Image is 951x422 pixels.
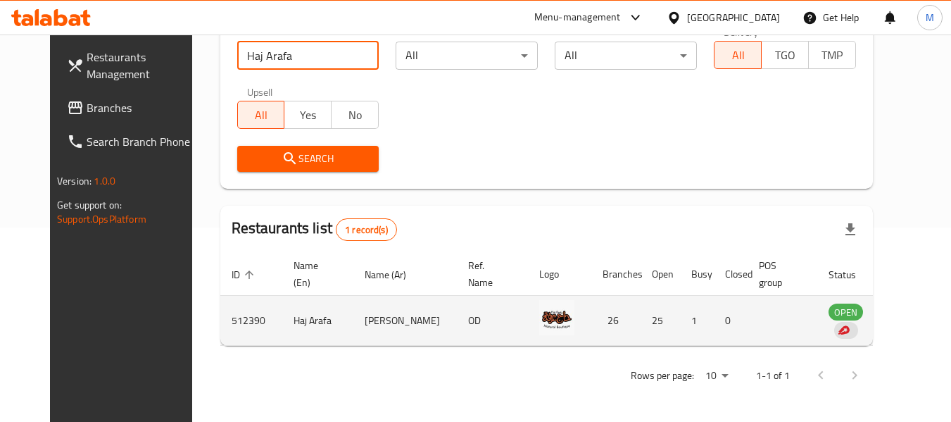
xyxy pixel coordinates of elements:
[396,42,538,70] div: All
[714,41,762,69] button: All
[555,42,697,70] div: All
[220,253,940,346] table: enhanced table
[468,257,511,291] span: Ref. Name
[232,218,397,241] h2: Restaurants list
[808,41,856,69] button: TMP
[680,296,714,346] td: 1
[814,45,850,66] span: TMP
[714,253,748,296] th: Closed
[833,213,867,247] div: Export file
[365,266,424,283] span: Name (Ar)
[641,296,680,346] td: 25
[829,304,863,321] span: OPEN
[282,296,353,346] td: Haj Arafa
[247,87,273,97] label: Upsell
[761,41,809,69] button: TGO
[87,99,198,116] span: Branches
[539,300,574,335] img: Haj Arafa
[591,296,641,346] td: 26
[353,296,457,346] td: [PERSON_NAME]
[57,196,122,214] span: Get support on:
[87,133,198,150] span: Search Branch Phone
[237,101,285,129] button: All
[237,146,379,172] button: Search
[767,45,803,66] span: TGO
[680,253,714,296] th: Busy
[336,218,397,241] div: Total records count
[926,10,934,25] span: M
[57,172,92,190] span: Version:
[700,366,733,387] div: Rows per page:
[591,253,641,296] th: Branches
[244,105,279,125] span: All
[631,367,694,385] p: Rows per page:
[87,49,198,82] span: Restaurants Management
[294,257,336,291] span: Name (En)
[331,101,379,129] button: No
[687,10,780,25] div: [GEOGRAPHIC_DATA]
[756,367,790,385] p: 1-1 of 1
[336,223,396,237] span: 1 record(s)
[56,91,209,125] a: Branches
[56,125,209,159] a: Search Branch Phone
[220,296,282,346] td: 512390
[528,253,591,296] th: Logo
[337,105,373,125] span: No
[248,150,368,168] span: Search
[837,324,850,337] img: delivery hero logo
[720,45,756,66] span: All
[829,266,874,283] span: Status
[290,105,326,125] span: Yes
[232,266,258,283] span: ID
[724,27,759,37] label: Delivery
[534,9,621,26] div: Menu-management
[57,210,146,228] a: Support.OpsPlatform
[714,296,748,346] td: 0
[284,101,332,129] button: Yes
[94,172,115,190] span: 1.0.0
[759,257,800,291] span: POS group
[56,40,209,91] a: Restaurants Management
[237,42,379,70] input: Search for restaurant name or ID..
[457,296,528,346] td: OD
[641,253,680,296] th: Open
